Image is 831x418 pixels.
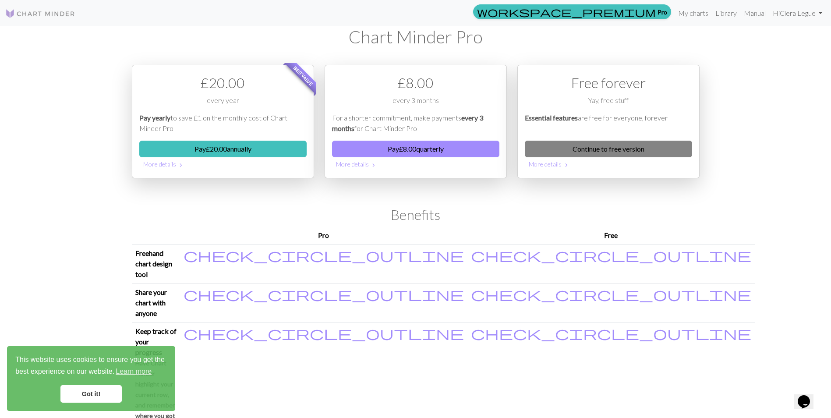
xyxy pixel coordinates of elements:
h1: Chart Minder Pro [132,26,700,47]
span: check_circle_outline [471,247,751,263]
span: check_circle_outline [184,247,464,263]
span: check_circle_outline [471,286,751,302]
p: Freehand chart design tool [135,248,177,280]
p: are free for everyone, forever [525,113,692,134]
div: Free forever [525,72,692,93]
p: to save £1 on the monthly cost of Chart Minder Pro [139,113,307,134]
a: My charts [675,4,712,22]
a: Pro [473,4,671,19]
a: Continue to free version [525,141,692,157]
span: check_circle_outline [184,325,464,341]
span: Best value [284,57,322,95]
button: Pay£8.00quarterly [332,141,499,157]
i: Included [184,287,464,301]
span: This website uses cookies to ensure you get the best experience on our website. [15,354,167,378]
div: Payment option 2 [325,65,507,178]
div: every 3 months [332,95,499,113]
span: check_circle_outline [184,286,464,302]
i: Included [471,326,751,340]
th: Pro [180,227,467,244]
a: Library [712,4,740,22]
iframe: chat widget [794,383,822,409]
h2: Benefits [132,206,700,223]
div: £ 20.00 [139,72,307,93]
div: cookieconsent [7,346,175,411]
button: More details [139,157,307,171]
i: Included [471,287,751,301]
div: every year [139,95,307,113]
p: For a shorter commitment, make payments for Chart Minder Pro [332,113,499,134]
span: chevron_right [563,161,570,170]
em: every 3 months [332,113,483,132]
a: HiCiera Legue [769,4,826,22]
img: Logo [5,8,75,19]
button: More details [332,157,499,171]
p: Share your chart with anyone [135,287,177,319]
em: Pay yearly [139,113,170,122]
a: Manual [740,4,769,22]
span: workspace_premium [477,6,656,18]
i: Included [471,248,751,262]
div: Yay, free stuff [525,95,692,113]
i: Included [184,248,464,262]
div: Free option [517,65,700,178]
div: £ 8.00 [332,72,499,93]
span: check_circle_outline [471,325,751,341]
em: Essential features [525,113,578,122]
button: Pay£20.00annually [139,141,307,157]
p: Keep track of your progress [135,326,177,358]
div: Payment option 1 [132,65,314,178]
a: learn more about cookies [114,365,153,378]
span: chevron_right [177,161,184,170]
button: More details [525,157,692,171]
th: Free [467,227,755,244]
i: Included [184,326,464,340]
span: chevron_right [370,161,377,170]
a: dismiss cookie message [60,385,122,403]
